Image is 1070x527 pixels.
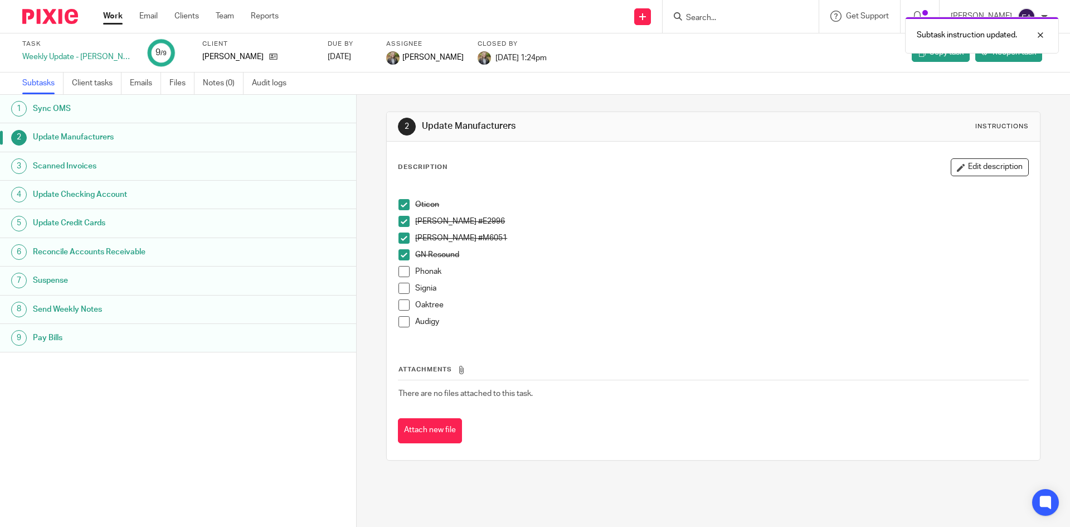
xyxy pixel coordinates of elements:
p: Description [398,163,448,172]
h1: Reconcile Accounts Receivable [33,244,241,260]
label: Assignee [386,40,464,49]
label: Due by [328,40,372,49]
p: Audigy [415,316,1028,327]
div: Weekly Update - [PERSON_NAME] [22,51,134,62]
label: Task [22,40,134,49]
h1: Send Weekly Notes [33,301,241,318]
img: svg%3E [1018,8,1035,26]
a: Email [139,11,158,22]
div: 9 [11,330,27,346]
span: There are no files attached to this task. [398,390,533,398]
p: Oticon [415,199,1028,210]
h1: Update Credit Cards [33,215,241,231]
div: 7 [11,273,27,288]
a: Notes (0) [203,72,244,94]
span: Attachments [398,366,452,373]
p: [PERSON_NAME] #M6051 [415,233,1028,244]
button: Attach new file [398,418,462,443]
a: Reports [251,11,279,22]
h1: Scanned Invoices [33,158,241,175]
label: Closed by [478,40,547,49]
label: Client [202,40,314,49]
p: Subtask instruction updated. [917,30,1017,41]
p: Signia [415,283,1028,294]
a: Client tasks [72,72,121,94]
button: Edit description [951,158,1029,176]
a: Subtasks [22,72,64,94]
img: image.jpg [386,51,400,65]
span: [DATE] 1:24pm [495,54,547,61]
div: 2 [11,130,27,146]
p: Phonak [415,266,1028,277]
a: Team [216,11,234,22]
div: 3 [11,158,27,174]
p: Oaktree [415,299,1028,311]
small: /9 [160,50,167,56]
a: Files [169,72,194,94]
span: [PERSON_NAME] [402,52,464,63]
h1: Suspense [33,272,241,289]
div: 2 [398,118,416,136]
a: Emails [130,72,161,94]
h1: Update Manufacturers [33,129,241,146]
div: 8 [11,302,27,317]
div: 1 [11,101,27,117]
a: Clients [174,11,199,22]
div: 5 [11,216,27,231]
h1: Update Checking Account [33,186,241,203]
div: Instructions [975,122,1029,131]
h1: Pay Bills [33,330,241,346]
p: [PERSON_NAME] #E2996 [415,216,1028,227]
h1: Update Manufacturers [422,120,737,132]
div: 9 [155,46,167,59]
p: GN Resound [415,249,1028,260]
div: [DATE] [328,51,372,62]
img: image.jpg [478,51,491,65]
h1: Sync OMS [33,100,241,117]
div: 4 [11,187,27,202]
div: 6 [11,244,27,260]
p: [PERSON_NAME] [202,51,264,62]
img: Pixie [22,9,78,24]
a: Work [103,11,123,22]
a: Audit logs [252,72,295,94]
